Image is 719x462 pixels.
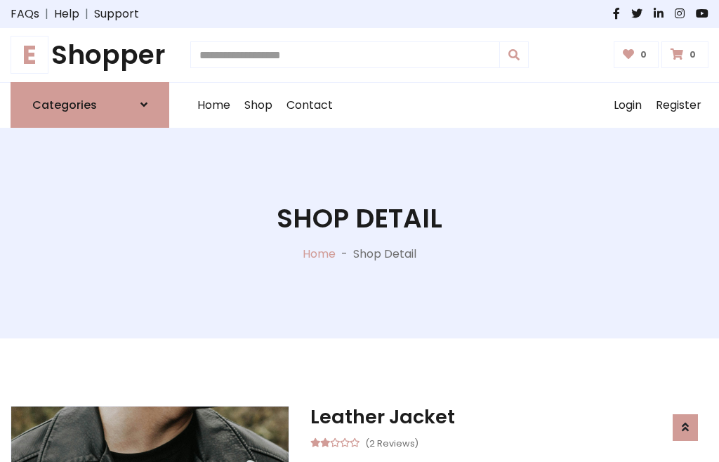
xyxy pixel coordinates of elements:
a: 0 [661,41,708,68]
a: Support [94,6,139,22]
a: Home [190,83,237,128]
small: (2 Reviews) [365,434,418,451]
span: | [79,6,94,22]
span: E [11,36,48,74]
a: FAQs [11,6,39,22]
h3: Leather Jacket [310,406,708,428]
h1: Shopper [11,39,169,71]
h1: Shop Detail [277,203,442,235]
a: Shop [237,83,279,128]
a: Register [649,83,708,128]
a: Login [607,83,649,128]
span: 0 [686,48,699,61]
span: 0 [637,48,650,61]
a: EShopper [11,39,169,71]
span: | [39,6,54,22]
a: 0 [614,41,659,68]
a: Home [303,246,336,262]
a: Help [54,6,79,22]
a: Contact [279,83,340,128]
h6: Categories [32,98,97,112]
p: - [336,246,353,263]
a: Categories [11,82,169,128]
p: Shop Detail [353,246,416,263]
